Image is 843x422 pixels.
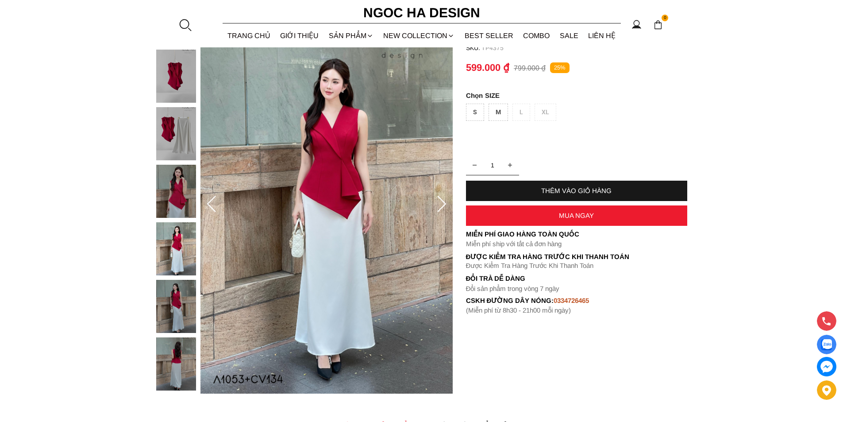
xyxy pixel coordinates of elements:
[466,306,571,314] font: (Miễn phí từ 8h30 - 21h00 mỗi ngày)
[554,297,589,304] font: 0334726465
[378,24,460,47] a: NEW COLLECTION
[583,24,621,47] a: LIÊN HỆ
[821,339,832,350] img: Display image
[466,187,687,194] div: THÊM VÀO GIỎ HÀNG
[466,156,519,174] input: Quantity input
[466,92,687,99] p: SIZE
[481,44,687,51] p: TP4375
[514,64,546,72] p: 799.000 ₫
[275,24,324,47] a: GIỚI THIỆU
[156,222,196,275] img: ViKa Top_ Áo Vest Vạt Xếp Chéo màu Đỏ A1053_mini_4
[466,275,687,282] h6: Đổi trả dễ dàng
[156,337,196,391] img: ViKa Top_ Áo Vest Vạt Xếp Chéo màu Đỏ A1053_mini_6
[653,20,663,30] img: img-CART-ICON-ksit0nf1
[518,24,555,47] a: Combo
[817,335,836,354] a: Display image
[555,24,584,47] a: SALE
[156,107,196,160] img: ViKa Top_ Áo Vest Vạt Xếp Chéo màu Đỏ A1053_mini_2
[466,104,484,121] div: S
[466,240,562,248] font: Miễn phí ship với tất cả đơn hàng
[460,24,519,47] a: BEST SELLER
[550,62,570,74] p: 25%
[200,15,453,394] img: ViKa Top_ Áo Vest Vạt Xếp Chéo màu Đỏ A1053_4
[466,285,560,292] font: Đổi sản phẩm trong vòng 7 ngày
[466,262,687,270] p: Được Kiểm Tra Hàng Trước Khi Thanh Toán
[662,15,669,22] span: 0
[466,212,687,219] div: MUA NGAY
[489,104,508,121] div: M
[355,2,488,23] a: Ngoc Ha Design
[466,297,554,304] font: cskh đường dây nóng:
[466,44,481,51] h6: SKU:
[817,357,836,376] a: messenger
[156,280,196,333] img: ViKa Top_ Áo Vest Vạt Xếp Chéo màu Đỏ A1053_mini_5
[466,230,579,238] font: Miễn phí giao hàng toàn quốc
[156,50,196,103] img: ViKa Top_ Áo Vest Vạt Xếp Chéo màu Đỏ A1053_mini_1
[466,253,687,261] p: Được Kiểm Tra Hàng Trước Khi Thanh Toán
[156,165,196,218] img: ViKa Top_ Áo Vest Vạt Xếp Chéo màu Đỏ A1053_mini_3
[466,62,509,74] p: 599.000 ₫
[324,24,379,47] div: SẢN PHẨM
[223,24,276,47] a: TRANG CHỦ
